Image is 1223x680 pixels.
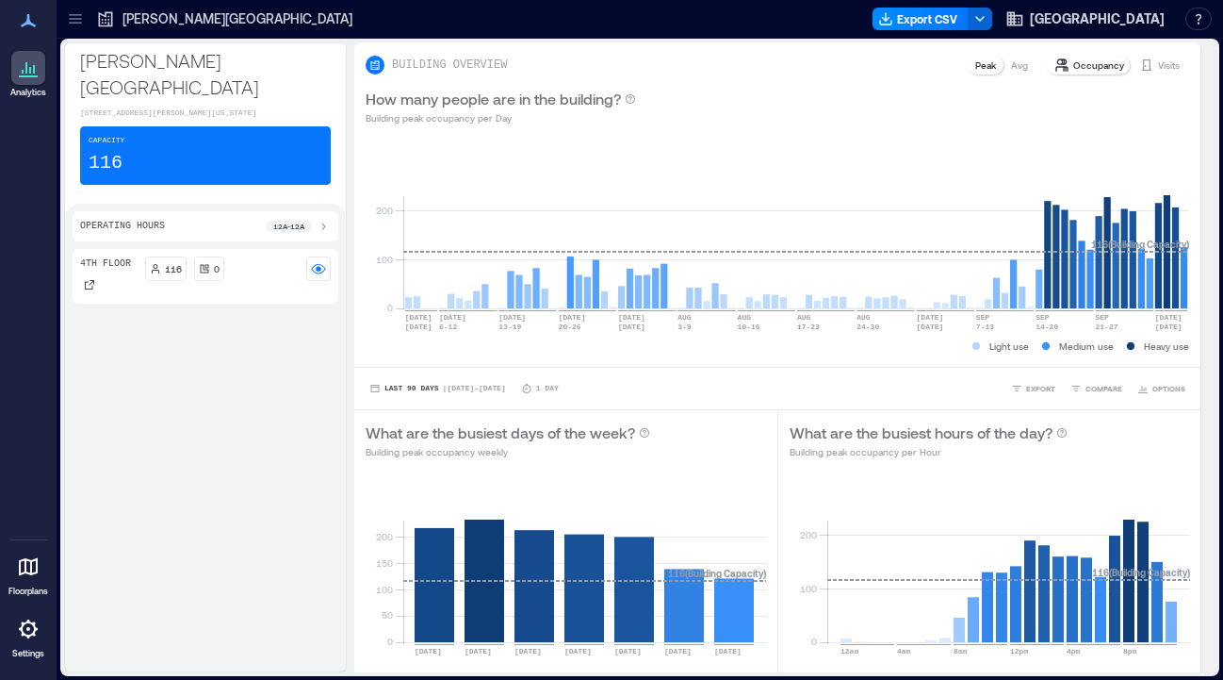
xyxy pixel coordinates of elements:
[797,313,811,322] text: AUG
[439,313,466,322] text: [DATE]
[1035,323,1058,331] text: 14-20
[677,323,692,331] text: 3-9
[799,583,816,594] tspan: 100
[976,323,994,331] text: 7-13
[387,636,393,647] tspan: 0
[498,313,526,322] text: [DATE]
[498,323,521,331] text: 13-19
[1000,4,1170,34] button: [GEOGRAPHIC_DATA]
[89,150,122,176] p: 116
[797,323,820,331] text: 17-23
[564,647,592,655] text: [DATE]
[738,323,760,331] text: 10-16
[376,584,393,595] tspan: 100
[214,261,220,276] p: 0
[618,323,645,331] text: [DATE]
[1073,58,1124,73] p: Occupancy
[1152,383,1185,394] span: OPTIONS
[89,135,124,146] p: Capacity
[366,110,636,125] p: Building peak occupancy per Day
[799,529,816,540] tspan: 200
[1026,383,1055,394] span: EXPORT
[122,9,352,28] p: [PERSON_NAME][GEOGRAPHIC_DATA]
[810,636,816,647] tspan: 0
[1095,323,1117,331] text: 21-27
[790,422,1052,444] p: What are the busiest hours of the day?
[618,313,645,322] text: [DATE]
[387,302,393,313] tspan: 0
[273,221,304,232] p: 12a - 12a
[856,313,871,322] text: AUG
[677,313,692,322] text: AUG
[917,313,944,322] text: [DATE]
[366,422,635,444] p: What are the busiest days of the week?
[415,647,442,655] text: [DATE]
[559,313,586,322] text: [DATE]
[405,323,432,331] text: [DATE]
[439,323,457,331] text: 6-12
[614,647,642,655] text: [DATE]
[872,8,969,30] button: Export CSV
[8,586,48,597] p: Floorplans
[1158,58,1180,73] p: Visits
[975,58,996,73] p: Peak
[897,647,911,655] text: 4am
[376,531,393,542] tspan: 200
[12,648,44,659] p: Settings
[80,257,131,272] p: 4th Floor
[376,557,393,569] tspan: 150
[1133,379,1189,398] button: OPTIONS
[1067,379,1126,398] button: COMPARE
[917,323,944,331] text: [DATE]
[366,444,650,459] p: Building peak occupancy weekly
[1085,383,1122,394] span: COMPARE
[738,313,752,322] text: AUG
[376,205,393,216] tspan: 200
[989,339,1029,354] p: Light use
[514,647,542,655] text: [DATE]
[856,323,879,331] text: 24-30
[1144,339,1189,354] p: Heavy use
[1030,9,1165,28] span: [GEOGRAPHIC_DATA]
[1011,58,1028,73] p: Avg
[5,45,52,104] a: Analytics
[1035,313,1050,322] text: SEP
[840,647,858,655] text: 12am
[1067,647,1081,655] text: 4pm
[1010,647,1028,655] text: 12pm
[536,383,559,394] p: 1 Day
[1155,313,1182,322] text: [DATE]
[80,47,331,100] p: [PERSON_NAME][GEOGRAPHIC_DATA]
[392,58,507,73] p: BUILDING OVERVIEW
[1059,339,1114,354] p: Medium use
[376,254,393,265] tspan: 100
[559,323,581,331] text: 20-26
[165,261,182,276] p: 116
[465,647,492,655] text: [DATE]
[10,87,46,98] p: Analytics
[405,313,432,322] text: [DATE]
[6,606,51,665] a: Settings
[80,219,165,234] p: Operating Hours
[3,544,54,603] a: Floorplans
[664,647,692,655] text: [DATE]
[80,108,331,119] p: [STREET_ADDRESS][PERSON_NAME][US_STATE]
[976,313,990,322] text: SEP
[1123,647,1137,655] text: 8pm
[954,647,968,655] text: 8am
[790,444,1068,459] p: Building peak occupancy per Hour
[366,88,621,110] p: How many people are in the building?
[1007,379,1059,398] button: EXPORT
[1155,323,1182,331] text: [DATE]
[714,647,742,655] text: [DATE]
[1095,313,1109,322] text: SEP
[382,609,393,621] tspan: 50
[366,379,510,398] button: Last 90 Days |[DATE]-[DATE]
